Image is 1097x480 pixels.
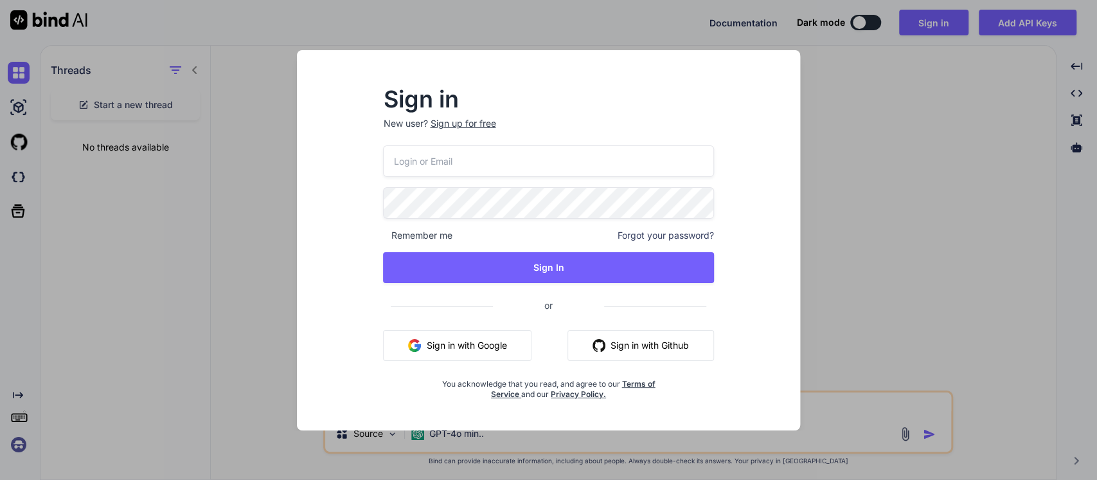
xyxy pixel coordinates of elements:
[567,330,714,361] button: Sign in with Github
[493,290,604,321] span: or
[383,117,713,145] p: New user?
[408,339,421,352] img: google
[438,371,659,400] div: You acknowledge that you read, and agree to our and our
[383,89,713,109] h2: Sign in
[383,252,713,283] button: Sign In
[383,145,713,177] input: Login or Email
[593,339,605,352] img: github
[383,229,452,242] span: Remember me
[551,389,606,399] a: Privacy Policy.
[491,379,656,399] a: Terms of Service
[430,117,495,130] div: Sign up for free
[383,330,531,361] button: Sign in with Google
[618,229,714,242] span: Forgot your password?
